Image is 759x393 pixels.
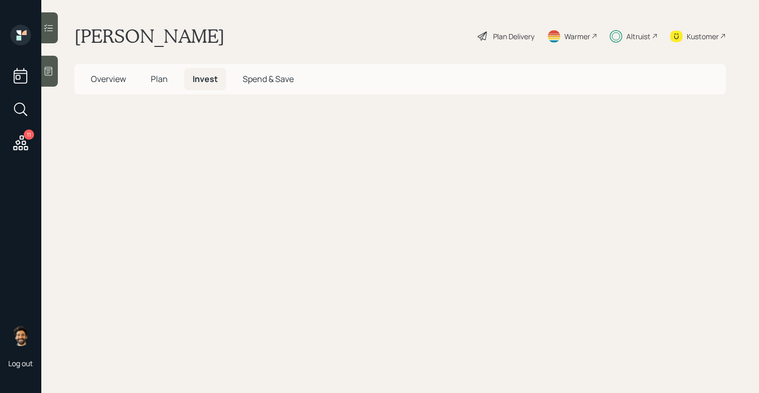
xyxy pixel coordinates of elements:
div: Plan Delivery [493,31,534,42]
span: Spend & Save [243,73,294,85]
div: Warmer [564,31,590,42]
div: Altruist [626,31,651,42]
div: Log out [8,358,33,368]
h1: [PERSON_NAME] [74,25,225,47]
span: Invest [193,73,218,85]
img: eric-schwartz-headshot.png [10,325,31,346]
span: Overview [91,73,126,85]
span: Plan [151,73,168,85]
div: Kustomer [687,31,719,42]
div: 11 [24,129,34,140]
